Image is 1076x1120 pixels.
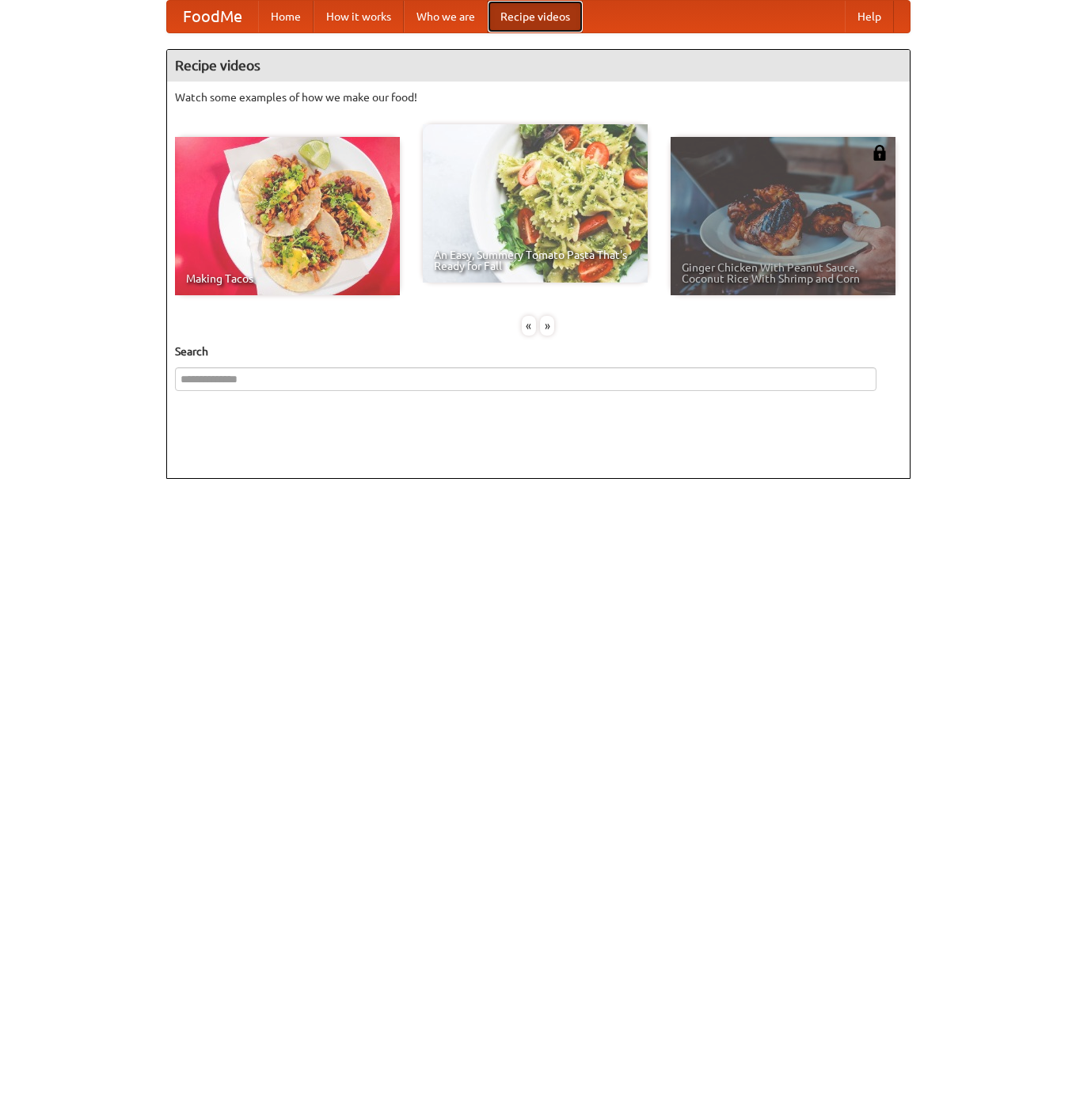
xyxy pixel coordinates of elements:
a: Help [845,1,894,32]
span: Making Tacos [186,273,389,284]
a: Home [258,1,314,32]
a: How it works [314,1,404,32]
span: An Easy, Summery Tomato Pasta That's Ready for Fall [434,249,637,271]
a: An Easy, Summery Tomato Pasta That's Ready for Fall [423,124,648,283]
a: Who we are [404,1,488,32]
p: Watch some examples of how we make our food! [175,89,902,105]
a: Recipe videos [488,1,583,32]
a: Making Tacos [175,137,400,295]
h4: Recipe videos [167,50,910,82]
img: 483408.png [872,145,888,161]
div: » [540,316,554,336]
h5: Search [175,344,902,359]
a: FoodMe [167,1,258,32]
div: « [522,316,536,336]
